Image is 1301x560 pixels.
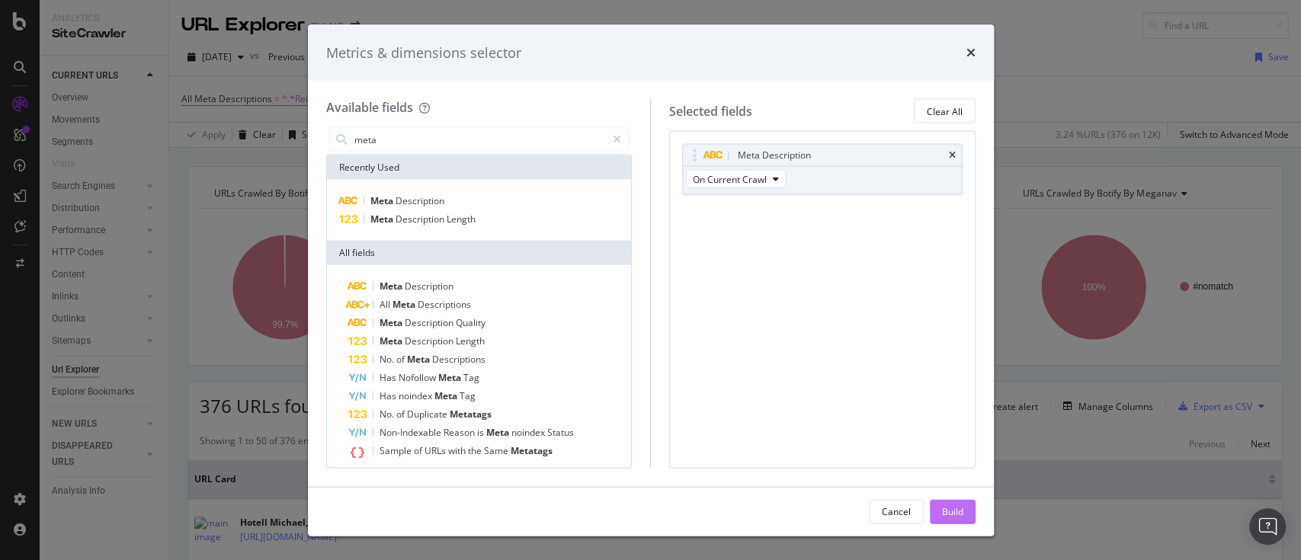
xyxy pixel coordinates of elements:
[308,24,994,536] div: modal
[380,408,396,421] span: No.
[460,389,476,402] span: Tag
[434,389,460,402] span: Meta
[327,241,632,265] div: All fields
[414,444,425,457] span: of
[380,334,405,347] span: Meta
[949,151,956,160] div: times
[1249,508,1286,545] div: Open Intercom Messenger
[484,444,511,457] span: Same
[326,43,521,62] div: Metrics & dimensions selector
[456,316,485,329] span: Quality
[380,371,399,384] span: Has
[468,444,484,457] span: the
[380,444,414,457] span: Sample
[486,426,511,439] span: Meta
[326,99,413,116] div: Available fields
[393,298,418,311] span: Meta
[405,280,453,293] span: Description
[370,213,396,226] span: Meta
[477,426,486,439] span: is
[396,194,444,207] span: Description
[882,504,911,517] div: Cancel
[438,371,463,384] span: Meta
[686,170,786,188] button: On Current Crawl
[456,334,485,347] span: Length
[447,213,476,226] span: Length
[448,444,468,457] span: with
[407,408,450,421] span: Duplicate
[380,316,405,329] span: Meta
[399,389,434,402] span: noindex
[396,213,447,226] span: Description
[738,148,811,163] div: Meta Description
[353,128,607,151] input: Search by field name
[396,353,407,366] span: of
[418,298,471,311] span: Descriptions
[380,389,399,402] span: Has
[370,194,396,207] span: Meta
[547,426,574,439] span: Status
[432,353,485,366] span: Descriptions
[942,504,963,517] div: Build
[463,371,479,384] span: Tag
[405,316,456,329] span: Description
[380,353,396,366] span: No.
[682,144,963,195] div: Meta DescriptiontimesOn Current Crawl
[327,155,632,180] div: Recently Used
[407,353,432,366] span: Meta
[693,172,767,185] span: On Current Crawl
[444,426,477,439] span: Reason
[869,499,924,523] button: Cancel
[405,334,456,347] span: Description
[450,408,492,421] span: Metatags
[399,371,438,384] span: Nofollow
[930,499,976,523] button: Build
[669,102,752,120] div: Selected fields
[511,426,547,439] span: noindex
[927,104,963,117] div: Clear All
[396,408,407,421] span: of
[380,298,393,311] span: All
[380,280,405,293] span: Meta
[966,43,976,62] div: times
[511,444,553,457] span: Metatags
[914,99,976,123] button: Clear All
[425,444,448,457] span: URLs
[380,426,444,439] span: Non-Indexable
